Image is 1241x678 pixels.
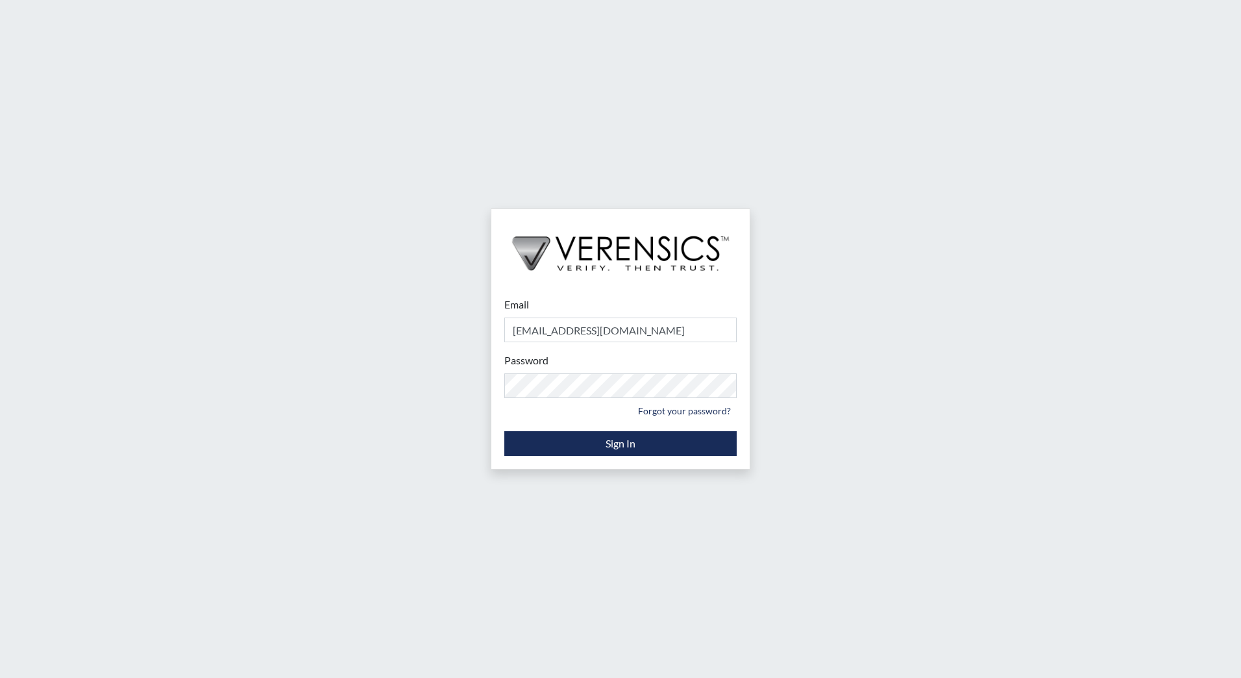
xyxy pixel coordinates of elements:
input: Email [504,318,737,342]
a: Forgot your password? [632,401,737,421]
label: Password [504,353,548,368]
img: logo-wide-black.2aad4157.png [491,209,750,284]
button: Sign In [504,431,737,456]
label: Email [504,297,529,312]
